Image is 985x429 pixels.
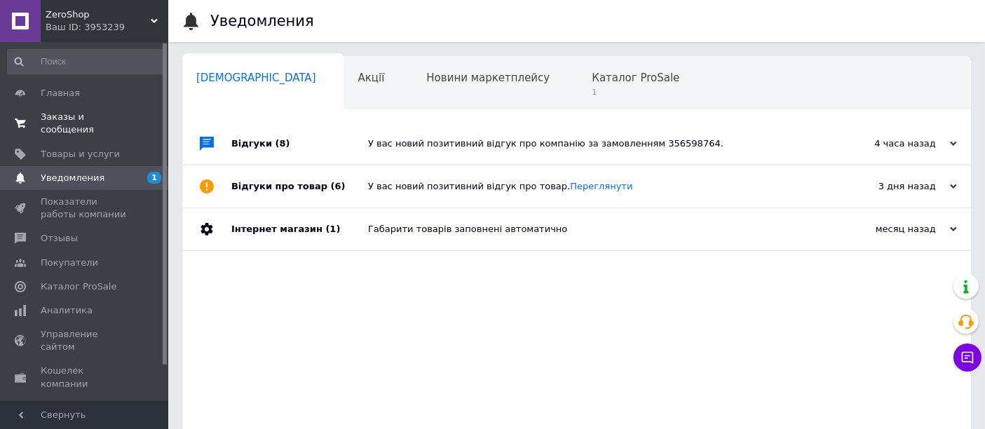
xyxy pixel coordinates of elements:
[817,137,957,150] div: 4 часа назад
[41,280,116,293] span: Каталог ProSale
[41,148,120,161] span: Товары и услуги
[817,223,957,236] div: месяц назад
[358,71,385,84] span: Акції
[276,138,290,149] span: (8)
[231,165,368,207] div: Відгуки про товар
[46,21,168,34] div: Ваш ID: 3953239
[210,13,314,29] h1: Уведомления
[331,181,346,191] span: (6)
[231,208,368,250] div: Інтернет магазин
[426,71,550,84] span: Новини маркетплейсу
[41,257,98,269] span: Покупатели
[570,181,632,191] a: Переглянути
[196,71,316,84] span: [DEMOGRAPHIC_DATA]
[46,8,151,21] span: ZeroShop
[41,196,130,221] span: Показатели работы компании
[147,172,161,184] span: 1
[41,328,130,353] span: Управление сайтом
[41,87,80,100] span: Главная
[592,71,679,84] span: Каталог ProSale
[41,365,130,390] span: Кошелек компании
[325,224,340,234] span: (1)
[41,232,78,245] span: Отзывы
[368,180,817,193] div: У вас новий позитивний відгук про товар.
[592,87,679,97] span: 1
[7,49,165,74] input: Поиск
[368,223,817,236] div: Габарити товарів заповнені автоматично
[231,123,368,165] div: Відгуки
[41,304,93,317] span: Аналитика
[41,172,104,184] span: Уведомления
[953,343,981,372] button: Чат с покупателем
[41,111,130,136] span: Заказы и сообщения
[817,180,957,193] div: 3 дня назад
[368,137,817,150] div: У вас новий позитивний відгук про компанію за замовленням 356598764.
